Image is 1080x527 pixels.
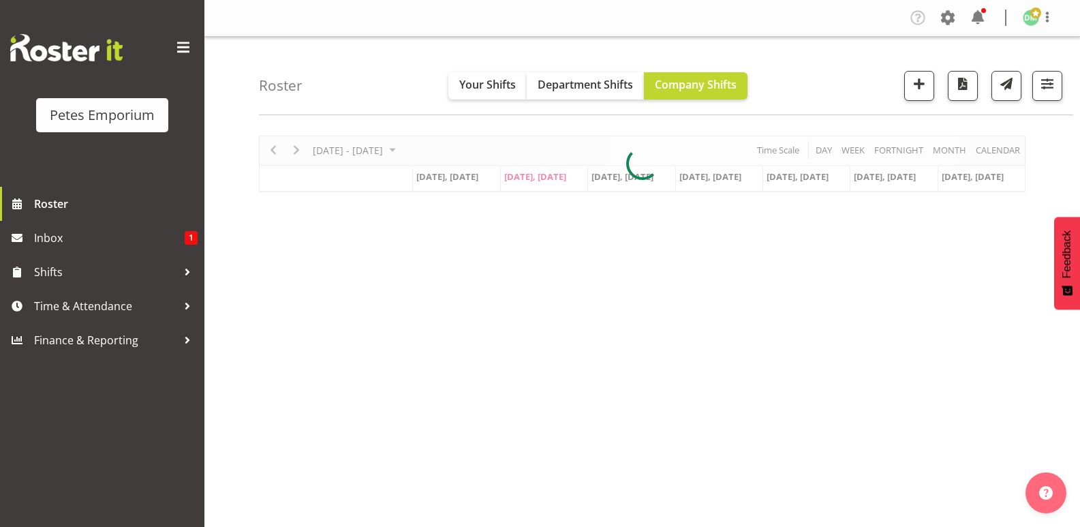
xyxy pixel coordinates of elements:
span: Department Shifts [538,77,633,92]
button: Company Shifts [644,72,747,100]
button: Download a PDF of the roster according to the set date range. [948,71,978,101]
button: Filter Shifts [1032,71,1062,101]
img: help-xxl-2.png [1039,486,1053,500]
span: Time & Attendance [34,296,177,316]
button: Send a list of all shifts for the selected filtered period to all rostered employees. [991,71,1021,101]
button: Feedback - Show survey [1054,217,1080,310]
div: Petes Emporium [50,105,155,125]
img: Rosterit website logo [10,34,123,61]
span: Your Shifts [459,77,516,92]
span: Finance & Reporting [34,330,177,350]
button: Department Shifts [527,72,644,100]
span: Feedback [1061,230,1073,278]
span: Inbox [34,228,185,248]
button: Add a new shift [904,71,934,101]
span: Shifts [34,262,177,282]
h4: Roster [259,78,303,93]
span: Company Shifts [655,77,737,92]
button: Your Shifts [448,72,527,100]
img: david-mcauley697.jpg [1023,10,1039,26]
span: Roster [34,194,198,214]
span: 1 [185,231,198,245]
